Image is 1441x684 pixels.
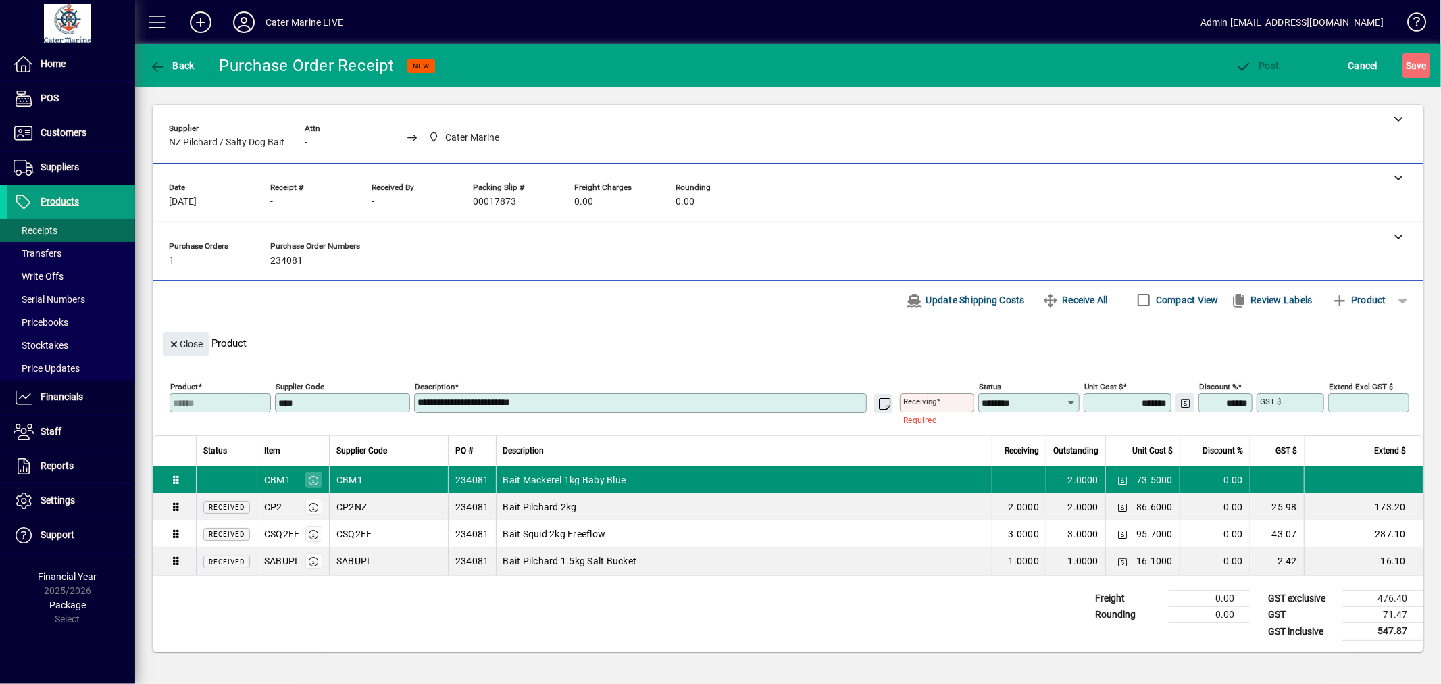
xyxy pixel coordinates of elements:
span: 1.0000 [1009,554,1040,568]
td: CSQ2FF [329,520,448,547]
span: Price Updates [14,363,80,374]
span: Home [41,58,66,69]
td: Bait Pilchard 1.5kg Salt Bucket [496,547,992,575]
span: 3.0000 [1009,527,1040,541]
td: 2.0000 [1046,493,1105,520]
span: 95.7000 [1136,527,1173,541]
span: Transfers [14,248,61,259]
app-page-header-button: Back [135,53,209,78]
td: 173.20 [1304,493,1423,520]
td: 43.07 [1250,520,1304,547]
td: SABUPI [329,547,448,575]
mat-label: Status [979,382,1001,391]
button: Add [179,10,222,34]
span: Outstanding [1053,443,1098,458]
span: NZ Pilchard / Salty Dog Bait [169,137,284,148]
span: 16.1000 [1136,554,1173,568]
td: 234081 [448,466,496,493]
span: Financial Year [39,571,97,582]
span: Cater Marine [445,130,499,145]
div: Purchase Order Receipt [220,55,395,76]
span: ost [1236,60,1280,71]
mat-label: GST $ [1260,397,1281,406]
span: Status [203,443,227,458]
a: Suppliers [7,151,135,185]
span: Unit Cost $ [1132,443,1173,458]
mat-label: Description [415,382,455,391]
span: Cater Marine [425,129,505,146]
mat-label: Receiving [903,397,936,406]
span: Support [41,529,74,540]
span: Reports [41,460,74,471]
button: Change Price Levels [1113,470,1132,489]
span: Receiving [1005,443,1039,458]
a: POS [7,82,135,116]
span: Extend $ [1374,443,1406,458]
a: Home [7,47,135,81]
span: Received [209,558,245,566]
button: Profile [222,10,266,34]
td: 2.42 [1250,547,1304,575]
td: 0.00 [1180,466,1250,493]
td: Bait Pilchard 2kg [496,493,992,520]
td: 476.40 [1342,591,1423,607]
td: GST inclusive [1261,623,1342,640]
td: Rounding [1088,607,1169,623]
div: Cater Marine LIVE [266,11,343,33]
a: Financials [7,381,135,414]
span: 1 [169,255,174,266]
a: Staff [7,415,135,449]
button: Back [146,53,198,78]
td: 0.00 [1169,591,1250,607]
span: P [1259,60,1265,71]
span: [DATE] [169,197,197,207]
td: 25.98 [1250,493,1304,520]
span: Review Labels [1231,289,1313,311]
button: Review Labels [1225,288,1318,312]
label: Compact View [1153,293,1219,307]
span: GST $ [1275,443,1297,458]
span: - [270,197,273,207]
span: Financials [41,391,83,402]
mat-label: Product [170,382,198,391]
td: 71.47 [1342,607,1423,623]
a: Write Offs [7,265,135,288]
span: Receive All [1042,289,1108,311]
td: GST exclusive [1261,591,1342,607]
span: Item [264,443,280,458]
td: 2.0000 [1046,466,1105,493]
td: Freight [1088,591,1169,607]
td: 0.00 [1180,547,1250,575]
span: Back [149,60,195,71]
app-page-header-button: Close [159,337,212,349]
a: Customers [7,116,135,150]
mat-label: Unit Cost $ [1084,382,1123,391]
span: Received [209,504,245,511]
mat-error: Required [903,412,963,426]
span: 73.5000 [1136,473,1173,487]
span: Suppliers [41,162,79,172]
a: Receipts [7,219,135,242]
span: Customers [41,127,86,138]
span: Receipts [14,225,57,236]
button: Change Price Levels [1113,524,1132,543]
span: Received [209,531,245,538]
span: Pricebooks [14,317,68,328]
span: Write Offs [14,271,64,282]
span: 0.00 [574,197,593,207]
button: Close [163,332,209,356]
td: 547.87 [1342,623,1423,640]
td: 1.0000 [1046,547,1105,575]
span: ave [1406,55,1427,76]
td: CP2NZ [329,493,448,520]
span: 2.0000 [1009,500,1040,514]
a: Knowledge Base [1397,3,1424,47]
button: Save [1402,53,1430,78]
span: - [372,197,374,207]
td: GST [1261,607,1342,623]
span: Package [49,600,86,610]
span: Update Shipping Costs [906,289,1025,311]
div: SABUPI [264,554,298,568]
button: Post [1232,53,1283,78]
span: 86.6000 [1136,500,1173,514]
